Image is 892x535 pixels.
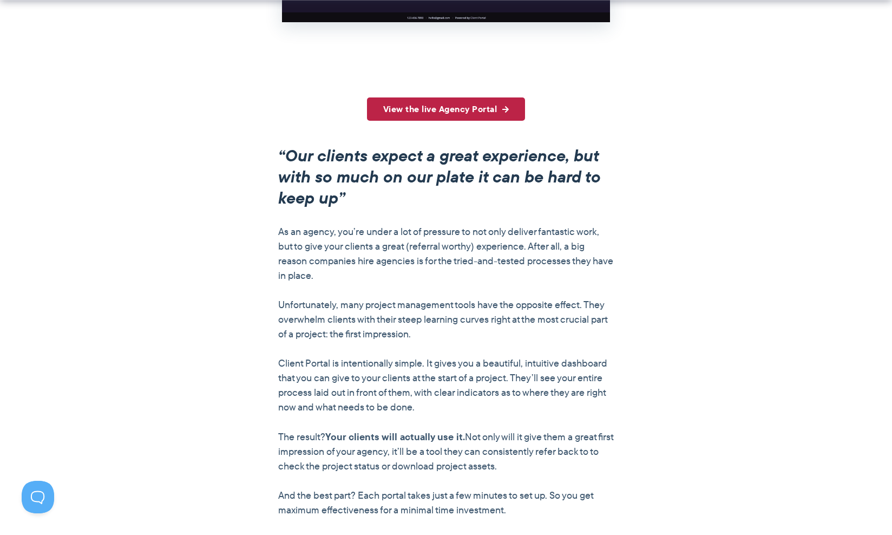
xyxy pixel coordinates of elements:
p: And the best part? Each portal takes just a few minutes to set up. So you get maximum effectivene... [278,488,614,518]
strong: Your clients will actually use it. [325,429,465,444]
iframe: Toggle Customer Support [22,481,54,513]
p: As an agency, you’re under a lot of pressure to not only deliver fantastic work, but to give your... [278,225,614,283]
em: “Our clients expect a great experience, but with so much on our plate it can be hard to keep up” [278,143,601,210]
p: Client Portal is intentionally simple. It gives you a beautiful, intuitive dashboard that you can... [278,356,614,415]
a: View the live Agency Portal [367,97,526,121]
p: The result? Not only will it give them a great first impression of your agency, it’ll be a tool t... [278,429,614,474]
p: Unfortunately, many project management tools have the opposite effect. They overwhelm clients wit... [278,298,614,342]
